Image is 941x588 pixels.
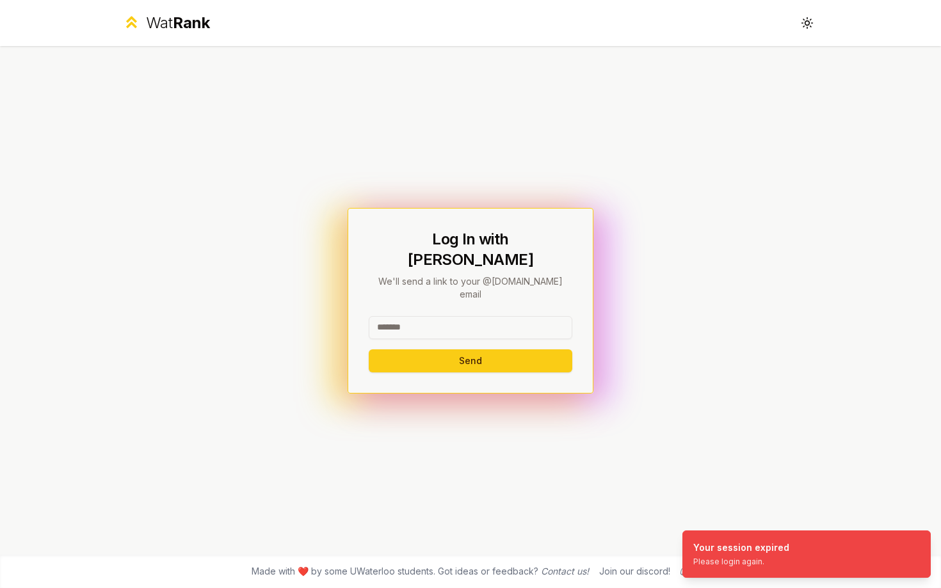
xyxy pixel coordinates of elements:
[693,557,789,567] div: Please login again.
[252,565,589,578] span: Made with ❤️ by some UWaterloo students. Got ideas or feedback?
[369,275,572,301] p: We'll send a link to your @[DOMAIN_NAME] email
[173,13,210,32] span: Rank
[541,566,589,576] a: Contact us!
[599,565,670,578] div: Join our discord!
[693,541,789,554] div: Your session expired
[122,13,210,33] a: WatRank
[369,349,572,372] button: Send
[146,13,210,33] div: Wat
[369,229,572,270] h1: Log In with [PERSON_NAME]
